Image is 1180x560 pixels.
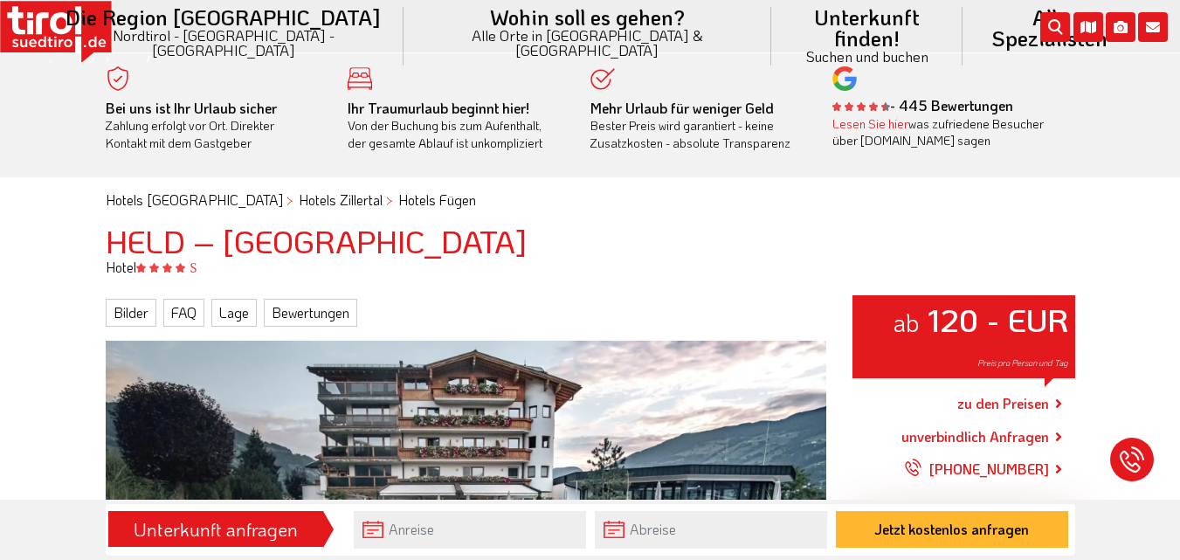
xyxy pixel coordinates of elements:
[114,515,318,544] div: Unterkunft anfragen
[1073,12,1103,42] i: Karte öffnen
[264,299,357,327] a: Bewertungen
[893,306,920,338] small: ab
[211,299,257,327] a: Lage
[163,299,204,327] a: FAQ
[424,28,750,58] small: Alle Orte in [GEOGRAPHIC_DATA] & [GEOGRAPHIC_DATA]
[348,99,529,117] b: Ihr Traumurlaub beginnt hier!
[832,115,1049,149] div: was zufriedene Besucher über [DOMAIN_NAME] sagen
[106,100,322,152] div: Zahlung erfolgt vor Ort. Direkter Kontakt mit dem Gastgeber
[65,28,383,58] small: Nordtirol - [GEOGRAPHIC_DATA] - [GEOGRAPHIC_DATA]
[977,357,1068,369] span: Preis pro Person und Tag
[595,511,827,549] input: Abreise
[398,190,476,209] a: Hotels Fügen
[792,49,942,64] small: Suchen und buchen
[905,447,1049,491] a: [PHONE_NUMBER]
[106,190,283,209] a: Hotels [GEOGRAPHIC_DATA]
[1138,12,1168,42] i: Kontakt
[836,511,1068,548] button: Jetzt kostenlos anfragen
[901,426,1049,447] a: unverbindlich Anfragen
[299,190,383,209] a: Hotels Zillertal
[832,115,908,132] a: Lesen Sie hier
[1106,12,1135,42] i: Fotogalerie
[106,99,277,117] b: Bei uns ist Ihr Urlaub sicher
[348,100,564,152] div: Von der Buchung bis zum Aufenthalt, der gesamte Ablauf ist unkompliziert
[928,299,1068,340] strong: 120 - EUR
[590,99,774,117] b: Mehr Urlaub für weniger Geld
[106,299,156,327] a: Bilder
[832,96,1013,114] b: - 445 Bewertungen
[590,100,807,152] div: Bester Preis wird garantiert - keine Zusatzkosten - absolute Transparenz
[354,511,586,549] input: Anreise
[93,258,1088,277] div: Hotel
[106,224,1075,259] h1: HELD – [GEOGRAPHIC_DATA]
[957,382,1049,425] a: zu den Preisen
